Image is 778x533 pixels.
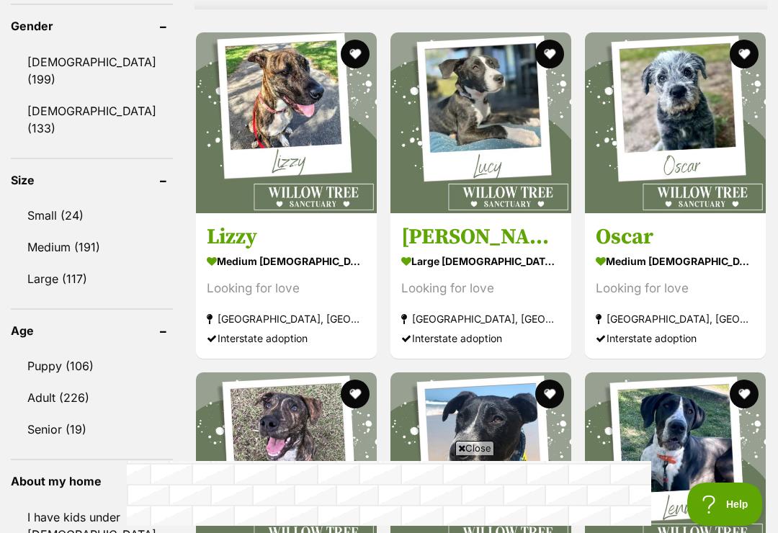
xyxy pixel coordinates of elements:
[11,351,173,381] a: Puppy (106)
[401,251,560,272] strong: large [DEMOGRAPHIC_DATA] Dog
[401,328,560,348] div: Interstate adoption
[401,279,560,298] div: Looking for love
[341,40,370,68] button: favourite
[596,251,755,272] strong: medium [DEMOGRAPHIC_DATA] Dog
[730,40,759,68] button: favourite
[730,380,759,408] button: favourite
[11,96,173,143] a: [DEMOGRAPHIC_DATA] (133)
[401,309,560,328] strong: [GEOGRAPHIC_DATA], [GEOGRAPHIC_DATA]
[596,279,755,298] div: Looking for love
[341,380,370,408] button: favourite
[11,232,173,262] a: Medium (191)
[11,414,173,444] a: Senior (19)
[401,223,560,251] h3: [PERSON_NAME]
[127,461,651,526] iframe: Advertisement
[11,264,173,294] a: Large (117)
[535,380,564,408] button: favourite
[11,324,173,337] header: Age
[196,32,377,213] img: Lizzy - Staffordshire Bull Terrier Dog
[207,328,366,348] div: Interstate adoption
[207,251,366,272] strong: medium [DEMOGRAPHIC_DATA] Dog
[455,441,494,455] span: Close
[207,223,366,251] h3: Lizzy
[596,328,755,348] div: Interstate adoption
[196,212,377,359] a: Lizzy medium [DEMOGRAPHIC_DATA] Dog Looking for love [GEOGRAPHIC_DATA], [GEOGRAPHIC_DATA] Interst...
[585,32,766,213] img: Oscar - Australian Cattle Dog
[207,309,366,328] strong: [GEOGRAPHIC_DATA], [GEOGRAPHIC_DATA]
[390,32,571,213] img: Lucy - Irish Wolfhound Dog
[11,200,173,230] a: Small (24)
[687,483,764,526] iframe: Help Scout Beacon - Open
[11,174,173,187] header: Size
[585,212,766,359] a: Oscar medium [DEMOGRAPHIC_DATA] Dog Looking for love [GEOGRAPHIC_DATA], [GEOGRAPHIC_DATA] Interst...
[390,212,571,359] a: [PERSON_NAME] large [DEMOGRAPHIC_DATA] Dog Looking for love [GEOGRAPHIC_DATA], [GEOGRAPHIC_DATA] ...
[11,382,173,413] a: Adult (226)
[11,475,173,488] header: About my home
[207,279,366,298] div: Looking for love
[535,40,564,68] button: favourite
[596,223,755,251] h3: Oscar
[11,47,173,94] a: [DEMOGRAPHIC_DATA] (199)
[11,19,173,32] header: Gender
[596,309,755,328] strong: [GEOGRAPHIC_DATA], [GEOGRAPHIC_DATA]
